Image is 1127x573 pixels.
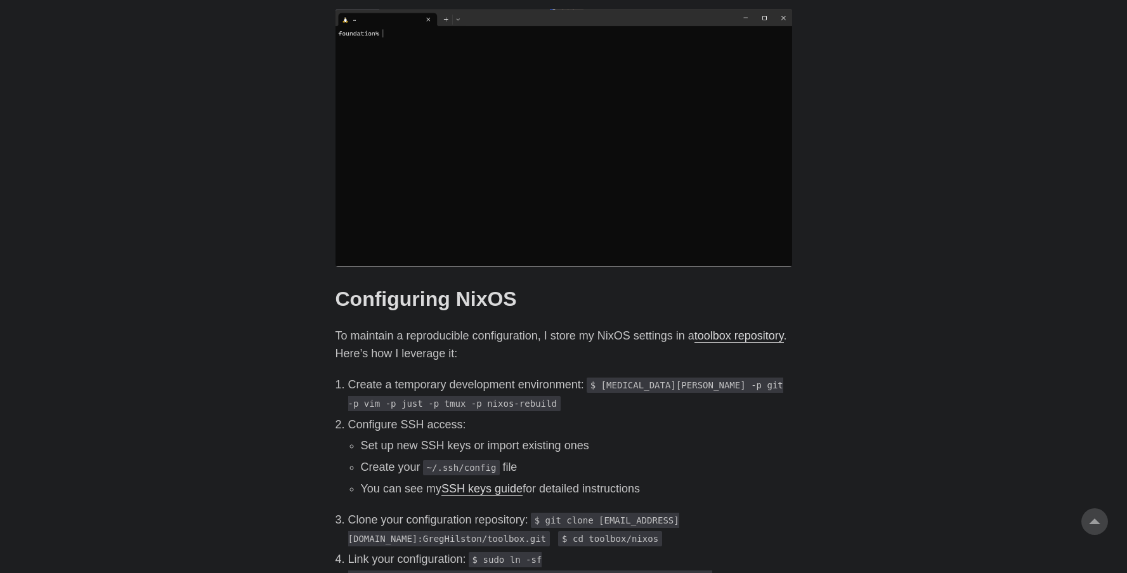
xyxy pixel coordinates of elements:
code: $ cd toolbox/nixos [558,531,662,546]
code: ~/.ssh/config [423,460,500,475]
li: Set up new SSH keys or import existing ones [361,437,792,455]
li: Create your file [361,458,792,477]
h2: Configuring NixOS [335,287,792,311]
code: $ [MEDICAL_DATA][PERSON_NAME] -p git -p vim -p just -p tmux -p nixos-rebuild [348,378,783,411]
a: SSH keys guide [441,482,523,495]
img: NixOS Terminal Interface [335,9,792,267]
p: Configure SSH access: [348,416,792,434]
p: Create a temporary development environment: [348,376,792,412]
a: toolbox repository [694,329,784,342]
code: $ git clone [EMAIL_ADDRESS][DOMAIN_NAME]:GregHilston/toolbox.git [348,513,679,546]
p: Clone your configuration repository: [348,511,792,548]
p: To maintain a reproducible configuration, I store my NixOS settings in a . Here’s how I leverage it: [335,327,792,364]
li: You can see my for detailed instructions [361,480,792,498]
a: go to top [1081,508,1108,535]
